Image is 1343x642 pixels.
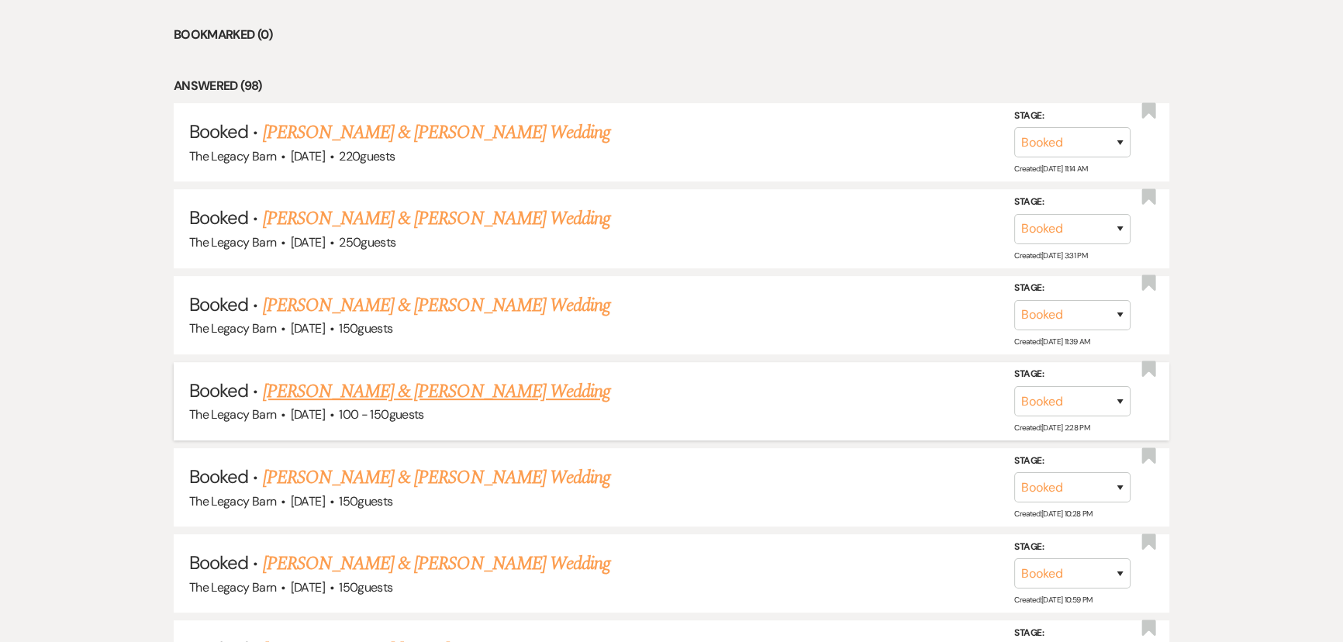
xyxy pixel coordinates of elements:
[339,579,392,595] span: 150 guests
[291,579,325,595] span: [DATE]
[291,234,325,250] span: [DATE]
[189,119,248,143] span: Booked
[339,148,395,164] span: 220 guests
[189,320,276,337] span: The Legacy Barn
[1014,108,1131,125] label: Stage:
[263,378,610,406] a: [PERSON_NAME] & [PERSON_NAME] Wedding
[291,493,325,509] span: [DATE]
[1014,366,1131,383] label: Stage:
[189,378,248,402] span: Booked
[339,493,392,509] span: 150 guests
[189,493,276,509] span: The Legacy Barn
[1014,625,1131,642] label: Stage:
[1014,539,1131,556] label: Stage:
[1014,509,1092,519] span: Created: [DATE] 10:28 PM
[1014,194,1131,211] label: Stage:
[189,464,248,488] span: Booked
[189,205,248,230] span: Booked
[263,292,610,319] a: [PERSON_NAME] & [PERSON_NAME] Wedding
[291,320,325,337] span: [DATE]
[1014,423,1089,433] span: Created: [DATE] 2:28 PM
[189,148,276,164] span: The Legacy Barn
[1014,250,1087,261] span: Created: [DATE] 3:31 PM
[1014,337,1089,347] span: Created: [DATE] 11:39 AM
[189,292,248,316] span: Booked
[189,551,248,575] span: Booked
[1014,280,1131,297] label: Stage:
[263,550,610,578] a: [PERSON_NAME] & [PERSON_NAME] Wedding
[189,579,276,595] span: The Legacy Barn
[1014,453,1131,470] label: Stage:
[1014,164,1087,174] span: Created: [DATE] 11:14 AM
[291,406,325,423] span: [DATE]
[263,205,610,233] a: [PERSON_NAME] & [PERSON_NAME] Wedding
[174,76,1169,96] li: Answered (98)
[263,464,610,492] a: [PERSON_NAME] & [PERSON_NAME] Wedding
[339,406,423,423] span: 100 - 150 guests
[189,234,276,250] span: The Legacy Barn
[339,320,392,337] span: 150 guests
[263,119,610,147] a: [PERSON_NAME] & [PERSON_NAME] Wedding
[291,148,325,164] span: [DATE]
[1014,595,1092,605] span: Created: [DATE] 10:59 PM
[189,406,276,423] span: The Legacy Barn
[174,25,1169,45] li: Bookmarked (0)
[339,234,395,250] span: 250 guests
